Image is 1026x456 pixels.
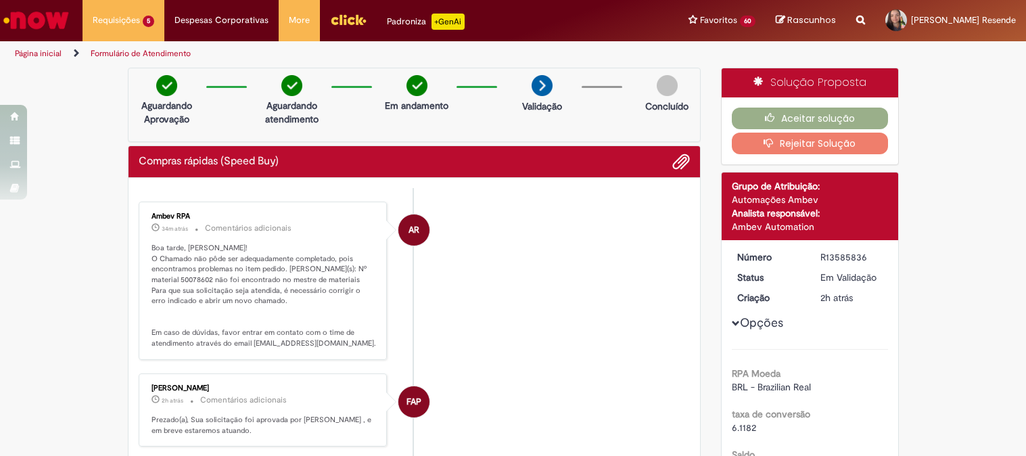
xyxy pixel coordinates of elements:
[406,386,421,418] span: FAP
[398,214,429,246] div: Ambev RPA
[645,99,689,113] p: Concluído
[385,99,448,112] p: Em andamento
[15,48,62,59] a: Página inicial
[820,271,883,284] div: Em Validação
[151,243,377,349] p: Boa tarde, [PERSON_NAME]! O Chamado não pôde ser adequadamente completado, pois encontramos probl...
[406,75,427,96] img: check-circle-green.png
[820,250,883,264] div: R13585836
[398,386,429,417] div: Felipe Augusto Portela Moreira
[732,206,888,220] div: Analista responsável:
[732,381,811,393] span: BRL - Brazilian Real
[174,14,269,27] span: Despesas Corporativas
[700,14,737,27] span: Favoritos
[151,384,377,392] div: [PERSON_NAME]
[162,225,188,233] span: 34m atrás
[139,156,279,168] h2: Compras rápidas (Speed Buy) Histórico de tíquete
[911,14,1016,26] span: [PERSON_NAME] Resende
[732,421,756,434] span: 6.1182
[727,271,810,284] dt: Status
[727,250,810,264] dt: Número
[162,396,183,405] time: 01/10/2025 12:47:32
[732,220,888,233] div: Ambev Automation
[205,223,292,234] small: Comentários adicionais
[10,41,674,66] ul: Trilhas de página
[657,75,678,96] img: img-circle-grey.png
[162,225,188,233] time: 01/10/2025 14:25:39
[289,14,310,27] span: More
[732,179,888,193] div: Grupo de Atribuição:
[776,14,836,27] a: Rascunhos
[330,9,367,30] img: click_logo_yellow_360x200.png
[820,291,883,304] div: 01/10/2025 12:45:49
[91,48,191,59] a: Formulário de Atendimento
[200,394,287,406] small: Comentários adicionais
[732,193,888,206] div: Automações Ambev
[732,408,810,420] b: taxa de conversão
[787,14,836,26] span: Rascunhos
[727,291,810,304] dt: Criação
[151,415,377,436] p: Prezado(a), Sua solicitação foi aprovada por [PERSON_NAME] , e em breve estaremos atuando.
[143,16,154,27] span: 5
[740,16,755,27] span: 60
[281,75,302,96] img: check-circle-green.png
[820,292,853,304] span: 2h atrás
[93,14,140,27] span: Requisições
[722,68,898,97] div: Solução Proposta
[672,153,690,170] button: Adicionar anexos
[732,133,888,154] button: Rejeitar Solução
[432,14,465,30] p: +GenAi
[532,75,553,96] img: arrow-next.png
[151,212,377,221] div: Ambev RPA
[162,396,183,405] span: 2h atrás
[156,75,177,96] img: check-circle-green.png
[522,99,562,113] p: Validação
[732,367,780,380] b: RPA Moeda
[134,99,200,126] p: Aguardando Aprovação
[732,108,888,129] button: Aceitar solução
[1,7,71,34] img: ServiceNow
[820,292,853,304] time: 01/10/2025 12:45:49
[387,14,465,30] div: Padroniza
[409,214,419,246] span: AR
[259,99,325,126] p: Aguardando atendimento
